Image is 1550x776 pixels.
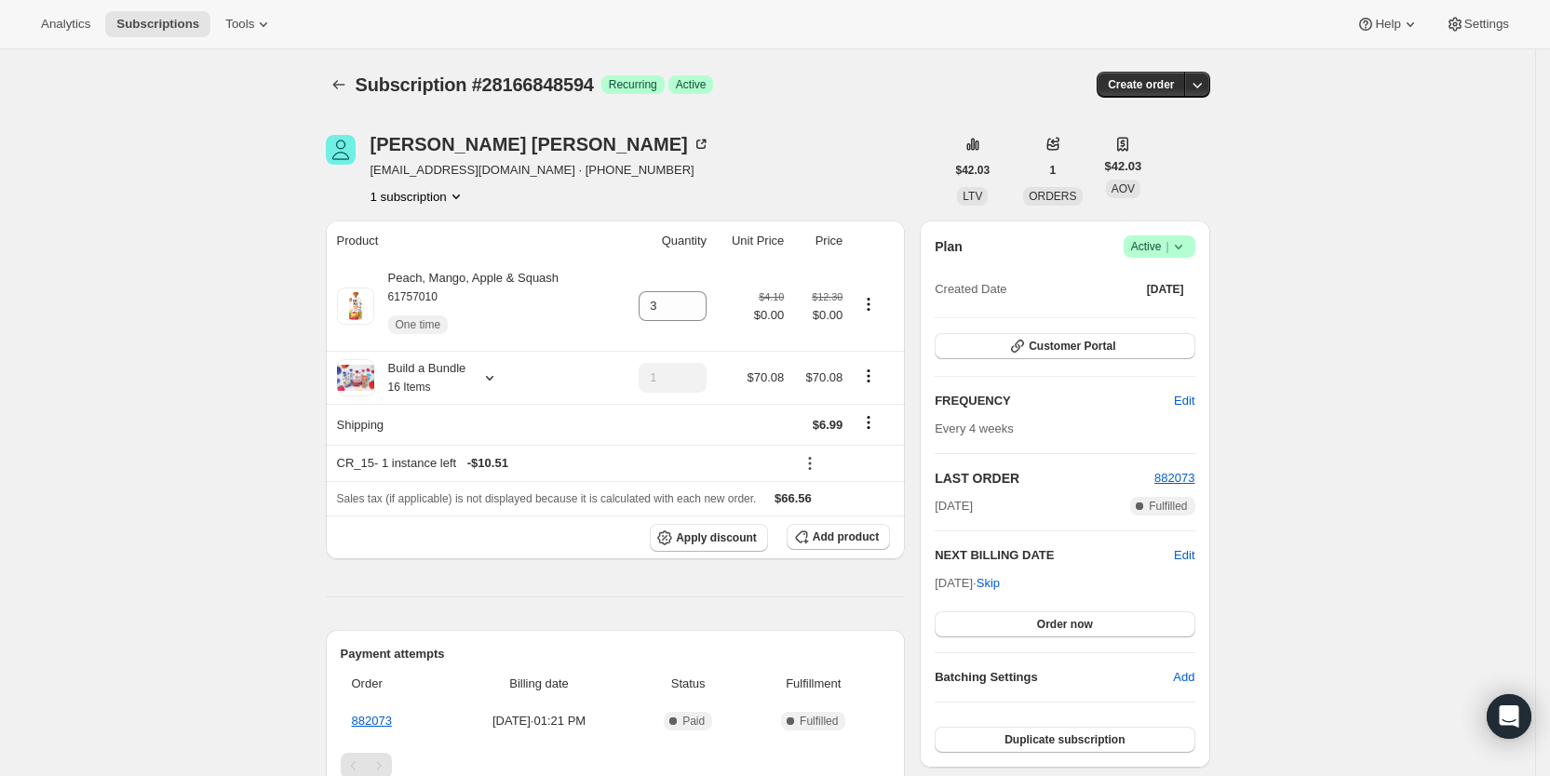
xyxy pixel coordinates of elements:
span: Create order [1108,77,1174,92]
button: Subscriptions [326,72,352,98]
span: Paid [682,714,705,729]
button: Duplicate subscription [935,727,1194,753]
span: Fulfillment [748,675,879,693]
span: Customer Portal [1029,339,1115,354]
div: [PERSON_NAME] [PERSON_NAME] [371,135,710,154]
button: [DATE] [1136,276,1195,302]
h2: NEXT BILLING DATE [935,546,1174,565]
span: Analytics [41,17,90,32]
span: $70.08 [748,370,785,384]
span: Duplicate subscription [1004,732,1125,747]
button: Help [1345,11,1430,37]
span: Apply discount [676,530,757,545]
span: Subscriptions [116,17,199,32]
span: Help [1375,17,1400,32]
th: Quantity [616,221,712,261]
a: 882073 [352,714,392,728]
h2: FREQUENCY [935,392,1174,410]
span: Add [1173,668,1194,687]
button: Product actions [371,187,465,206]
span: $70.08 [806,370,843,384]
small: $4.10 [759,291,784,302]
h2: Payment attempts [341,645,891,663]
th: Order [341,663,445,704]
button: Shipping actions [854,412,883,433]
span: LTV [963,190,982,203]
span: - $10.51 [467,454,508,473]
span: AOV [1112,182,1135,195]
th: Product [326,221,616,261]
button: Product actions [854,294,883,314]
span: Active [1131,237,1188,256]
span: [EMAIL_ADDRESS][DOMAIN_NAME] · [PHONE_NUMBER] [371,161,710,180]
button: Apply discount [650,524,768,552]
button: Edit [1174,546,1194,565]
span: [DATE] · 01:21 PM [450,712,628,730]
button: Add product [787,524,890,550]
small: 16 Items [388,381,431,394]
button: Product actions [854,366,883,386]
small: 61757010 [388,290,438,303]
span: Created Date [935,280,1006,299]
span: $42.03 [1105,157,1142,176]
span: $0.00 [795,306,842,325]
button: Subscriptions [105,11,210,37]
span: | [1166,239,1168,254]
span: Skip [977,574,1000,593]
button: Settings [1435,11,1520,37]
button: Skip [965,569,1011,598]
button: Edit [1163,386,1206,416]
span: $66.56 [775,491,812,505]
span: Subscription #28166848594 [356,74,594,95]
div: CR_15 - 1 instance left [337,454,785,473]
span: [DATE] [1147,282,1184,297]
span: Tools [225,17,254,32]
div: Open Intercom Messenger [1487,694,1531,739]
button: Add [1162,662,1206,692]
span: Add product [813,529,879,544]
span: Order now [1037,617,1093,632]
span: Active [676,77,707,92]
button: 1 [1039,157,1068,183]
button: Analytics [30,11,101,37]
button: Create order [1097,72,1185,98]
img: product img [337,288,374,325]
span: Fulfilled [800,714,838,729]
span: Fulfilled [1149,499,1187,514]
span: $0.00 [754,306,785,325]
button: $42.03 [945,157,1002,183]
span: ORDERS [1029,190,1076,203]
h6: Batching Settings [935,668,1173,687]
th: Unit Price [712,221,789,261]
span: Billing date [450,675,628,693]
h2: LAST ORDER [935,469,1154,488]
span: Settings [1464,17,1509,32]
span: Carlie Christensen [326,135,356,165]
div: Build a Bundle [374,359,466,396]
span: Every 4 weeks [935,421,1014,435]
h2: Plan [935,237,963,256]
span: $6.99 [813,418,843,432]
span: [DATE] · [935,576,1000,590]
th: Shipping [326,404,616,445]
th: Price [789,221,848,261]
button: Customer Portal [935,333,1194,359]
span: Recurring [609,77,657,92]
span: Edit [1174,392,1194,410]
div: Peach, Mango, Apple & Squash [374,269,559,343]
span: Sales tax (if applicable) is not displayed because it is calculated with each new order. [337,492,757,505]
span: [DATE] [935,497,973,515]
button: Tools [214,11,284,37]
button: Order now [935,611,1194,637]
a: 882073 [1154,471,1194,485]
span: 1 [1050,163,1057,178]
span: One time [396,317,441,332]
button: 882073 [1154,469,1194,488]
span: Status [640,675,736,693]
span: $42.03 [956,163,991,178]
small: $12.30 [812,291,842,302]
